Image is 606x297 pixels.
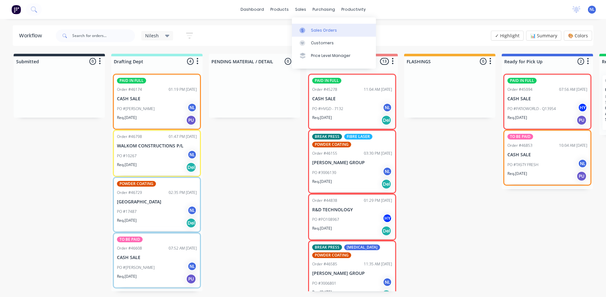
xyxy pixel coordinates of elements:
[310,131,395,192] div: BREAK PRESSFIBRE LASERPOWDER COATINGOrder #4615503:30 PM [DATE][PERSON_NAME] GROUPPO #3006130NLRe...
[312,96,392,102] p: CASH SALE
[364,151,392,156] div: 03:30 PM [DATE]
[117,218,137,223] p: Req. [DATE]
[383,103,392,112] div: NL
[507,87,532,92] div: Order #45094
[507,134,533,139] div: TO BE PAID
[117,153,137,159] p: PO #10267
[117,96,197,102] p: CASH SALE
[117,134,142,139] div: Order #46798
[186,274,196,284] div: PU
[186,162,196,172] div: Del
[344,134,372,139] div: FIBRE LASER
[381,115,391,125] div: Del
[312,198,337,203] div: Order #44838
[187,150,197,159] div: NL
[507,152,587,158] p: CASH SALE
[312,289,332,295] p: Req. [DATE]
[186,218,196,228] div: Del
[344,244,380,250] div: [MEDICAL_DATA]
[114,131,199,175] div: Order #4679801:47 PM [DATE]WALKOM CONSTRUCTIONS P/LPO #10267NLReq.[DATE]Del
[186,115,196,125] div: PU
[117,78,146,84] div: PAID IN FULL
[507,78,537,84] div: PAID IN FULL
[292,24,376,36] a: Sales Orders
[364,261,392,267] div: 11:35 AM [DATE]
[117,265,155,270] p: PO #[PERSON_NAME]
[312,170,336,176] p: PO #3006130
[312,151,337,156] div: Order #46155
[114,178,199,231] div: POWDER COATINGOrder #4672902:35 PM [DATE][GEOGRAPHIC_DATA]PO #17487NLReq.[DATE]Del
[311,40,334,46] div: Customers
[117,190,142,195] div: Order #46729
[312,160,392,165] p: [PERSON_NAME] GROUP
[169,134,197,139] div: 01:47 PM [DATE]
[187,262,197,271] div: NL
[312,142,351,147] div: POWDER COATING
[312,281,336,286] p: PO #3006801
[310,195,395,239] div: Order #4483801:29 PM [DATE]R&D TECHNOLOGYPO #PO108967HYReq.[DATE]Del
[383,213,392,223] div: HY
[312,179,332,184] p: Req. [DATE]
[507,162,538,168] p: PO #TASTY FRESH
[117,274,137,279] p: Req. [DATE]
[559,143,587,148] div: 10:04 AM [DATE]
[577,171,587,181] div: PU
[312,226,332,231] p: Req. [DATE]
[117,181,156,187] div: POWDER COATING
[292,5,309,14] div: sales
[383,277,392,287] div: NL
[311,53,351,59] div: Price Level Manager
[187,103,197,112] div: NL
[312,87,337,92] div: Order #45278
[19,32,45,40] div: Workflow
[237,5,267,14] a: dashboard
[11,5,21,14] img: Factory
[559,87,587,92] div: 07:56 AM [DATE]
[117,143,197,149] p: WALKOM CONSTRUCTIONS P/L
[312,244,342,250] div: BREAK PRESS
[312,261,337,267] div: Order #46585
[312,134,342,139] div: BREAK PRESS
[577,115,587,125] div: PU
[117,245,142,251] div: Order #46608
[507,106,556,112] p: PO #PATIOWORLD - Q13954
[590,7,595,12] span: NL
[117,237,143,242] div: TO BE PAID
[292,49,376,62] a: Price Level Manager
[578,103,587,112] div: HY
[312,252,351,258] div: POWDER COATING
[117,209,137,214] p: PO #17487
[117,115,137,121] p: Req. [DATE]
[312,271,392,276] p: [PERSON_NAME] GROUP
[311,28,337,33] div: Sales Orders
[507,171,527,176] p: Req. [DATE]
[381,179,391,189] div: Del
[309,5,338,14] div: purchasing
[117,199,197,205] p: [GEOGRAPHIC_DATA]
[312,217,339,222] p: PO #PO108967
[117,87,142,92] div: Order #46174
[117,255,197,260] p: CASH SALE
[292,37,376,49] a: Customers
[312,115,332,121] p: Req. [DATE]
[310,75,395,128] div: PAID IN FULLOrder #4527811:04 AM [DATE]CASH SALEPO #HVGD - 7132NLReq.[DATE]Del
[526,31,561,40] button: 📊 Summary
[564,31,592,40] button: 🎨 Colors
[383,167,392,176] div: NL
[145,32,159,39] span: Nilesh
[505,75,590,128] div: PAID IN FULLOrder #4509407:56 AM [DATE]CASH SALEPO #PATIOWORLD - Q13954HYReq.[DATE]PU
[114,75,199,128] div: PAID IN FULLOrder #4617401:19 PM [DATE]CASH SALEPO #[PERSON_NAME]NLReq.[DATE]PU
[169,190,197,195] div: 02:35 PM [DATE]
[578,159,587,168] div: NL
[312,106,343,112] p: PO #HVGD - 7132
[114,234,199,287] div: TO BE PAIDOrder #4660807:52 AM [DATE]CASH SALEPO #[PERSON_NAME]NLReq.[DATE]PU
[169,87,197,92] div: 01:19 PM [DATE]
[187,206,197,215] div: NL
[364,198,392,203] div: 01:29 PM [DATE]
[169,245,197,251] div: 07:52 AM [DATE]
[491,31,524,40] button: ✓ Highlight
[72,29,135,42] input: Search for orders...
[505,131,590,184] div: TO BE PAIDOrder #4685310:04 AM [DATE]CASH SALEPO #TASTY FRESHNLReq.[DATE]PU
[507,143,532,148] div: Order #46853
[312,78,341,84] div: PAID IN FULL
